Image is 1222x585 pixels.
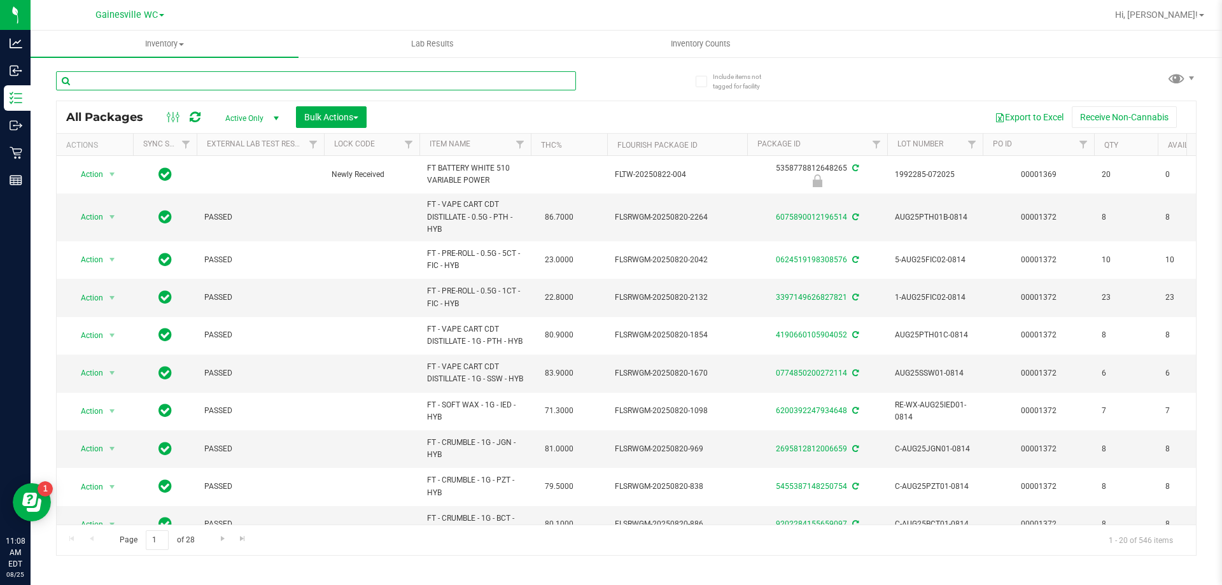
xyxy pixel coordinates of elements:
[143,139,192,148] a: Sync Status
[104,440,120,458] span: select
[56,71,576,90] input: Search Package ID, Item Name, SKU, Lot or Part Number...
[538,440,580,458] span: 81.0000
[1021,369,1057,377] a: 00001372
[615,481,740,493] span: FLSRWGM-20250820-838
[427,285,523,309] span: FT - PRE-ROLL - 0.5G - 1CT - FIC - HYB
[1021,255,1057,264] a: 00001372
[204,211,316,223] span: PASSED
[304,112,358,122] span: Bulk Actions
[1073,134,1094,155] a: Filter
[176,134,197,155] a: Filter
[104,402,120,420] span: select
[13,483,51,521] iframe: Resource center
[69,166,104,183] span: Action
[427,323,523,348] span: FT - VAPE CART CDT DISTILLATE - 1G - PTH - HYB
[850,255,859,264] span: Sync from Compliance System
[617,141,698,150] a: Flourish Package ID
[204,292,316,304] span: PASSED
[615,254,740,266] span: FLSRWGM-20250820-2042
[776,444,847,453] a: 2695812812006659
[1168,141,1206,150] a: Available
[895,518,975,530] span: C-AUG25BCT01-0814
[776,255,847,264] a: 0624519198308576
[69,289,104,307] span: Action
[207,139,307,148] a: External Lab Test Result
[104,166,120,183] span: select
[615,329,740,341] span: FLSRWGM-20250820-1854
[1165,367,1214,379] span: 6
[538,326,580,344] span: 80.9000
[1102,169,1150,181] span: 20
[1102,443,1150,455] span: 8
[1165,405,1214,417] span: 7
[158,288,172,306] span: In Sync
[1165,518,1214,530] span: 8
[615,169,740,181] span: FLTW-20250822-004
[10,146,22,159] inline-svg: Retail
[394,38,471,50] span: Lab Results
[895,399,975,423] span: RE-WX-AUG25IED01-0814
[104,289,120,307] span: select
[69,327,104,344] span: Action
[158,402,172,419] span: In Sync
[69,516,104,533] span: Action
[850,444,859,453] span: Sync from Compliance System
[1165,254,1214,266] span: 10
[757,139,801,148] a: Package ID
[104,208,120,226] span: select
[850,406,859,415] span: Sync from Compliance System
[895,367,975,379] span: AUG25SSW01-0814
[993,139,1012,148] a: PO ID
[850,369,859,377] span: Sync from Compliance System
[204,518,316,530] span: PASSED
[334,139,375,148] a: Lock Code
[158,326,172,344] span: In Sync
[10,37,22,50] inline-svg: Analytics
[427,361,523,385] span: FT - VAPE CART CDT DISTILLATE - 1G - SSW - HYB
[158,251,172,269] span: In Sync
[213,530,232,547] a: Go to the next page
[1102,254,1150,266] span: 10
[541,141,562,150] a: THC%
[538,402,580,420] span: 71.3000
[850,164,859,173] span: Sync from Compliance System
[615,211,740,223] span: FLSRWGM-20250820-2264
[1115,10,1198,20] span: Hi, [PERSON_NAME]!
[1072,106,1177,128] button: Receive Non-Cannabis
[204,481,316,493] span: PASSED
[866,134,887,155] a: Filter
[1165,169,1214,181] span: 0
[615,443,740,455] span: FLSRWGM-20250820-969
[104,516,120,533] span: select
[1165,443,1214,455] span: 8
[962,134,983,155] a: Filter
[615,367,740,379] span: FLSRWGM-20250820-1670
[895,292,975,304] span: 1-AUG25FIC02-0814
[69,364,104,382] span: Action
[158,440,172,458] span: In Sync
[510,134,531,155] a: Filter
[1165,481,1214,493] span: 8
[104,251,120,269] span: select
[31,38,298,50] span: Inventory
[850,519,859,528] span: Sync from Compliance System
[615,518,740,530] span: FLSRWGM-20250820-886
[1021,519,1057,528] a: 00001372
[296,106,367,128] button: Bulk Actions
[427,437,523,461] span: FT - CRUMBLE - 1G - JGN - HYB
[1102,292,1150,304] span: 23
[158,477,172,495] span: In Sync
[10,119,22,132] inline-svg: Outbound
[69,251,104,269] span: Action
[158,208,172,226] span: In Sync
[987,106,1072,128] button: Export to Excel
[104,478,120,496] span: select
[10,174,22,187] inline-svg: Reports
[895,254,975,266] span: 5-AUG25FIC02-0814
[895,329,975,341] span: AUG25PTH01C-0814
[204,254,316,266] span: PASSED
[776,293,847,302] a: 3397149626827821
[1021,482,1057,491] a: 00001372
[895,211,975,223] span: AUG25PTH01B-0814
[654,38,748,50] span: Inventory Counts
